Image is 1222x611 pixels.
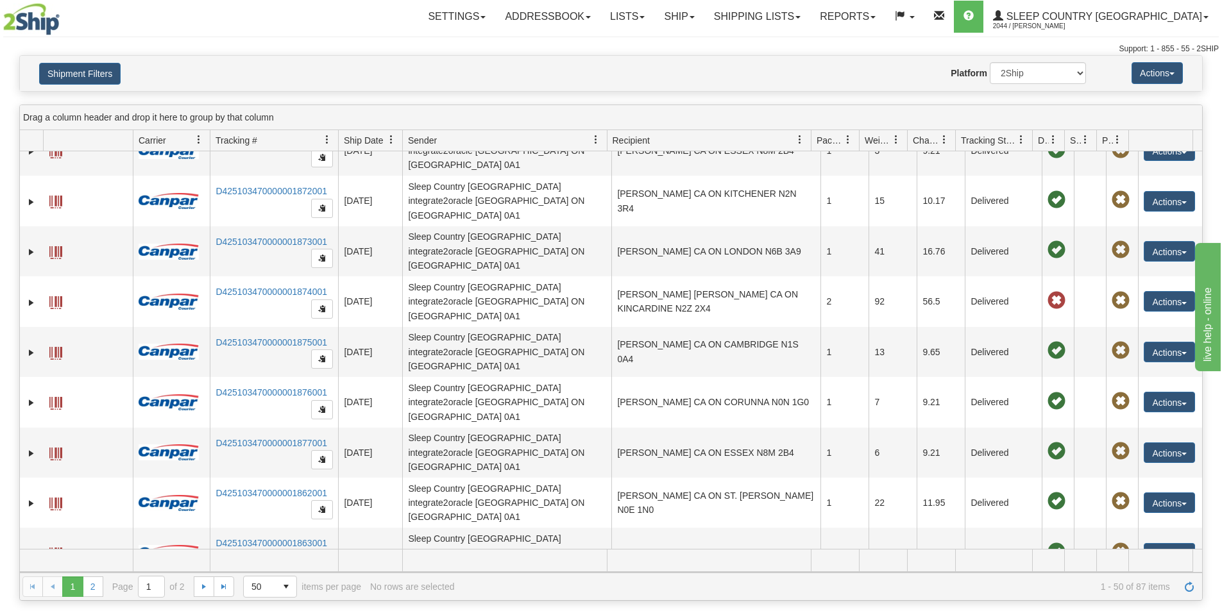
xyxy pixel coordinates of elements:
td: Delivered [965,327,1042,377]
span: select [276,576,296,597]
button: Actions [1144,543,1195,564]
img: 14 - Canpar [139,444,199,460]
button: Copy to clipboard [311,400,333,419]
button: Copy to clipboard [311,249,333,268]
td: [DATE] [338,226,402,276]
a: D425103470000001872001 [216,186,327,196]
a: Go to the next page [194,576,214,597]
button: Actions [1144,241,1195,262]
td: [DATE] [338,528,402,578]
td: Sleep Country [GEOGRAPHIC_DATA] integrate2oracle [GEOGRAPHIC_DATA] ON [GEOGRAPHIC_DATA] 0A1 [402,428,611,478]
td: [PERSON_NAME] CA ON CORUNNA N0N 1G0 [611,377,820,427]
span: Delivery Status [1038,134,1049,147]
a: D425103470000001876001 [216,387,327,398]
a: Carrier filter column settings [188,129,210,151]
a: Packages filter column settings [837,129,859,151]
td: 56.5 [917,276,965,326]
td: Delivered [965,528,1042,578]
span: Pickup Not Assigned [1112,543,1130,561]
a: Refresh [1179,576,1200,597]
td: [DATE] [338,377,402,427]
td: 1 [820,226,869,276]
td: [PERSON_NAME] CA ON SARNIA N7V 3T3 [611,528,820,578]
button: Copy to clipboard [311,500,333,519]
td: 22 [869,478,917,528]
input: Page 1 [139,576,164,597]
a: Ship [654,1,704,33]
a: Label [49,492,62,512]
span: Pickup Not Assigned [1112,442,1130,460]
span: Page sizes drop down [243,576,297,598]
a: Recipient filter column settings [789,129,811,151]
a: D425103470000001874001 [216,287,327,297]
td: 41 [869,226,917,276]
td: Delivered [965,478,1042,528]
a: Tracking # filter column settings [316,129,338,151]
span: Carrier [139,134,166,147]
td: [PERSON_NAME] CA ON ST. [PERSON_NAME] N0E 1N0 [611,478,820,528]
div: Support: 1 - 855 - 55 - 2SHIP [3,44,1219,54]
span: Pickup Status [1102,134,1113,147]
a: Charge filter column settings [933,129,955,151]
td: 1 [820,327,869,377]
span: On time [1048,543,1065,561]
a: Reports [810,1,885,33]
td: 9.65 [917,327,965,377]
img: 14 - Canpar [139,244,199,260]
span: Sender [408,134,437,147]
button: Copy to clipboard [311,148,333,167]
a: Expand [25,296,38,309]
td: [PERSON_NAME] CA ON ESSEX N8M 2B4 [611,428,820,478]
a: D425103470000001862001 [216,488,327,498]
a: Expand [25,396,38,409]
a: Expand [25,548,38,560]
span: On time [1048,241,1065,259]
td: Sleep Country [GEOGRAPHIC_DATA] integrate2oracle [GEOGRAPHIC_DATA] ON [GEOGRAPHIC_DATA] 0A1 [402,478,611,528]
button: Actions [1144,291,1195,312]
a: Sender filter column settings [585,129,607,151]
td: Sleep Country [GEOGRAPHIC_DATA] integrate2oracle [GEOGRAPHIC_DATA] ON [GEOGRAPHIC_DATA] 0A1 [402,377,611,427]
a: Expand [25,346,38,359]
div: grid grouping header [20,105,1202,130]
a: D425103470000001875001 [216,337,327,347]
a: Label [49,341,62,362]
td: Sleep Country [GEOGRAPHIC_DATA] integrate2oracle [GEOGRAPHIC_DATA] ON [GEOGRAPHIC_DATA] 0A1 [402,126,611,176]
span: 50 [251,580,268,593]
span: Shipment Issues [1070,134,1081,147]
td: 15 [869,176,917,226]
a: Addressbook [495,1,600,33]
td: Sleep Country [GEOGRAPHIC_DATA] integrate2oracle [GEOGRAPHIC_DATA] ON [GEOGRAPHIC_DATA] 0A1 [402,327,611,377]
a: Delivery Status filter column settings [1042,129,1064,151]
span: On time [1048,392,1065,410]
td: Delivered [965,377,1042,427]
span: On time [1048,492,1065,510]
span: Pickup Not Assigned [1112,292,1130,310]
button: Actions [1132,62,1183,84]
a: Label [49,240,62,261]
button: Actions [1144,442,1195,463]
td: 6 [869,428,917,478]
a: Ship Date filter column settings [380,129,402,151]
td: [DATE] [338,126,402,176]
td: [PERSON_NAME] CA ON KITCHENER N2N 3R4 [611,176,820,226]
td: 11.95 [917,478,965,528]
img: 14 - Canpar [139,545,199,561]
a: Label [49,442,62,462]
span: Packages [817,134,844,147]
td: Delivered [965,428,1042,478]
button: Copy to clipboard [311,450,333,469]
a: Sleep Country [GEOGRAPHIC_DATA] 2044 / [PERSON_NAME] [983,1,1218,33]
a: Expand [25,196,38,208]
a: Settings [418,1,495,33]
span: Page 1 [62,576,83,597]
a: Shipment Issues filter column settings [1074,129,1096,151]
td: 9.21 [917,428,965,478]
span: On time [1048,442,1065,460]
span: Charge [913,134,940,147]
button: Actions [1144,140,1195,161]
a: 2 [83,576,103,597]
iframe: chat widget [1192,240,1221,371]
a: D425103470000001873001 [216,237,327,247]
a: Label [49,542,62,562]
button: Shipment Filters [39,63,121,85]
